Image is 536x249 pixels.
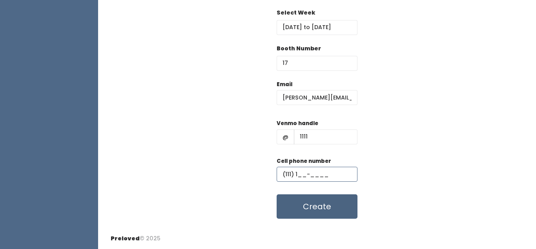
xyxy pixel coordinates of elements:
[111,234,140,242] span: Preloved
[277,167,357,182] input: (___) ___-____
[277,9,315,17] label: Select Week
[277,120,318,127] label: Venmo handle
[277,90,357,105] input: @ .
[277,56,357,71] input: Booth Number
[277,81,292,89] label: Email
[111,228,160,243] div: © 2025
[277,129,294,144] span: @
[277,44,321,53] label: Booth Number
[277,194,357,219] button: Create
[277,157,331,165] label: Cell phone number
[277,20,357,35] input: Select week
